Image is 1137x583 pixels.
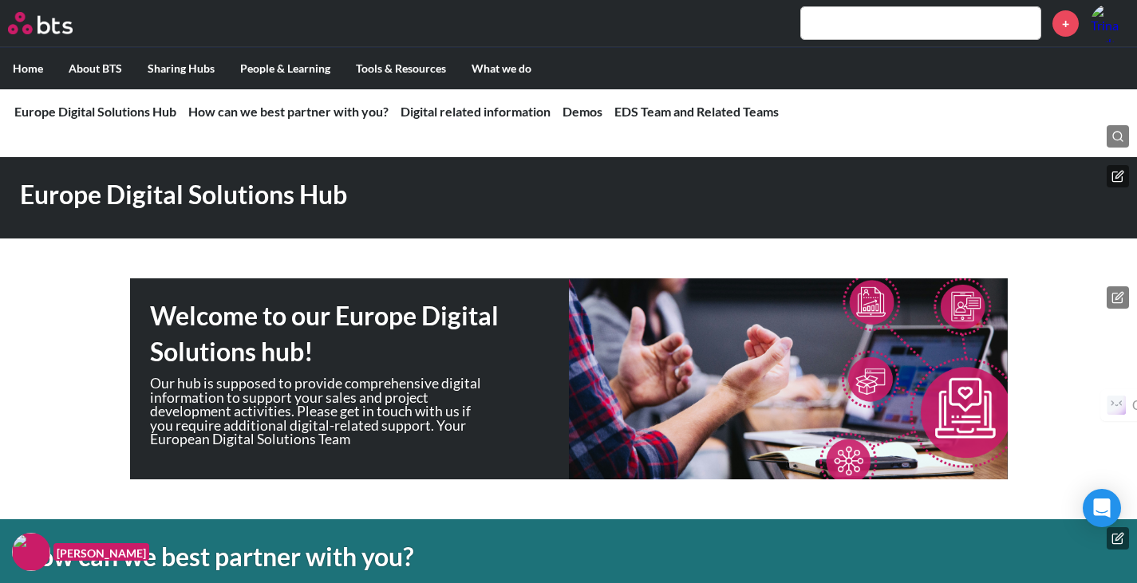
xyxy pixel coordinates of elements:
button: Edit hero [1107,165,1129,187]
button: Edit hero [1107,286,1129,309]
a: Go home [8,12,102,34]
label: People & Learning [227,48,343,89]
label: About BTS [56,48,135,89]
a: Demos [563,104,602,119]
h1: How can we best partner with you? [20,539,788,575]
div: Open Intercom Messenger [1083,489,1121,527]
img: BTS Logo [8,12,73,34]
button: Edit hero [1107,527,1129,550]
p: Our hub is supposed to provide comprehensive digital information to support your sales and projec... [150,376,485,447]
label: Tools & Resources [343,48,459,89]
h1: Europe Digital Solutions Hub [20,177,788,213]
h1: Welcome to our Europe Digital Solutions hub! [150,298,569,370]
a: + [1052,10,1079,37]
img: F [12,533,50,571]
figcaption: [PERSON_NAME] [53,543,149,561]
a: How can we best partner with you? [188,104,389,119]
a: Digital related information [401,104,551,119]
a: Europe Digital Solutions Hub [14,104,176,119]
label: What we do [459,48,544,89]
img: Trina Sarkar [1091,4,1129,42]
a: EDS Team and Related Teams [614,104,779,119]
a: Profile [1091,4,1129,42]
label: Sharing Hubs [135,48,227,89]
